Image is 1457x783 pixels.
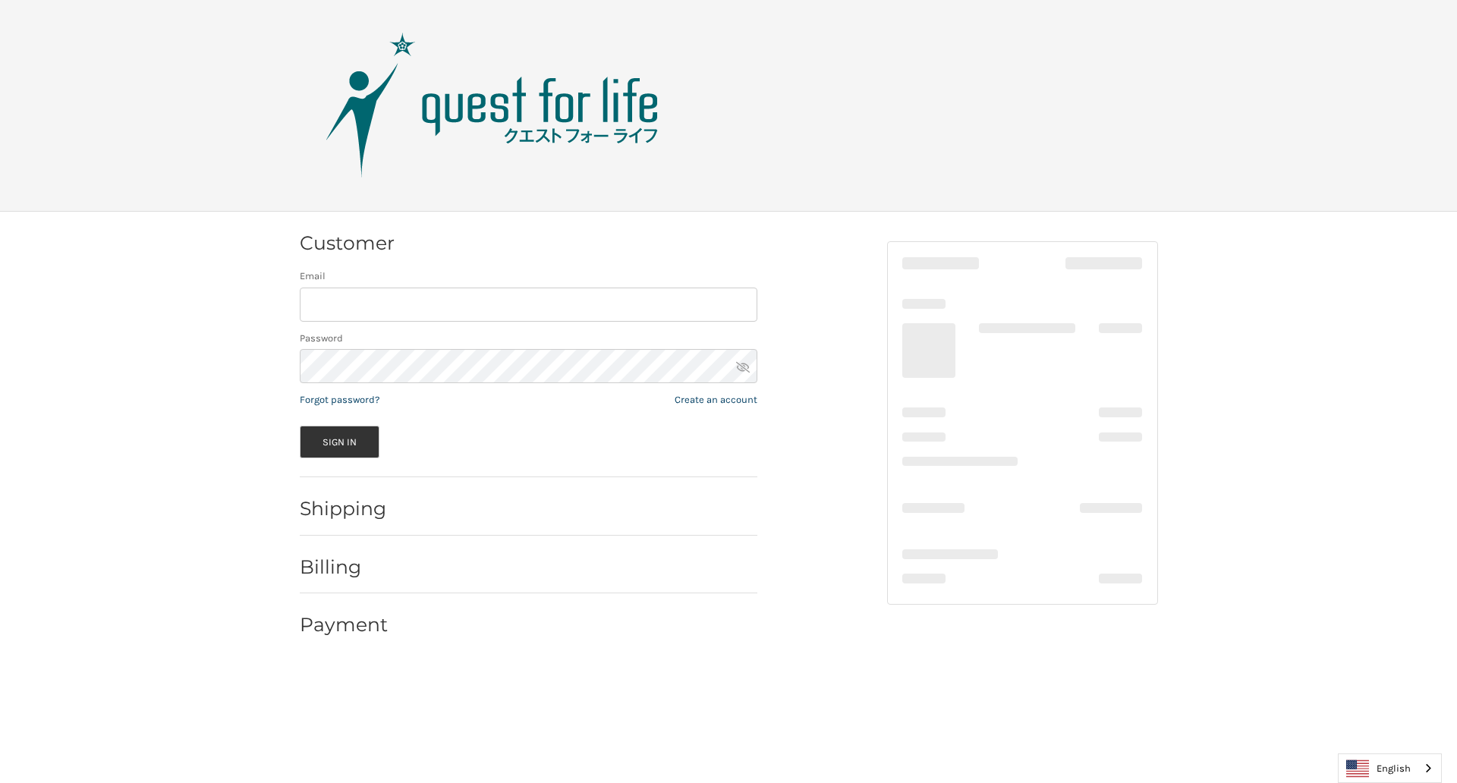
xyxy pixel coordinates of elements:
[1338,753,1442,783] div: Language
[300,394,379,405] a: Forgot password?
[300,331,757,346] label: Password
[1339,754,1441,782] a: English
[300,426,380,458] button: Sign In
[300,269,757,284] label: Email
[300,231,395,255] h2: Customer
[1338,753,1442,783] aside: Language selected: English
[675,394,757,405] a: Create an account
[300,497,389,520] h2: Shipping
[300,613,389,637] h2: Payment
[303,30,682,181] img: Quest Group
[300,555,389,579] h2: Billing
